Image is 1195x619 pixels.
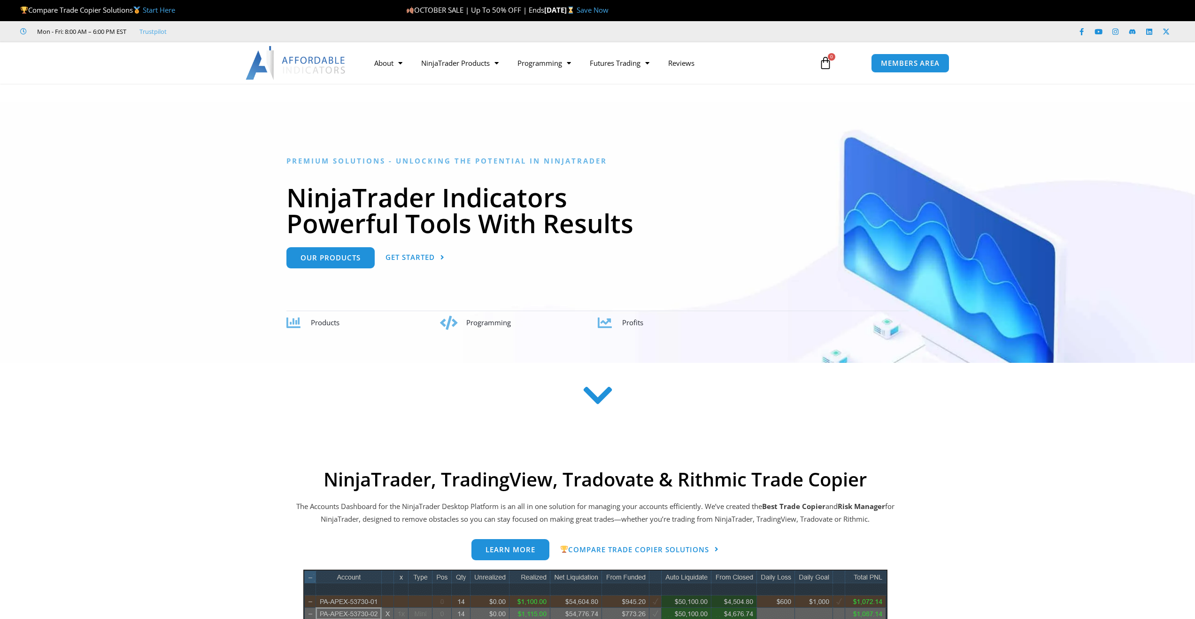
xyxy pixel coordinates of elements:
[544,5,577,15] strong: [DATE]
[286,247,375,268] a: Our Products
[143,5,175,15] a: Start Here
[561,546,568,553] img: 🏆
[412,52,508,74] a: NinjaTrader Products
[828,53,835,61] span: 0
[295,468,896,491] h2: NinjaTrader, TradingView, Tradovate & Rithmic Trade Copier
[246,46,347,80] img: LogoAI | Affordable Indicators – NinjaTrader
[385,247,445,268] a: Get Started
[133,7,140,14] img: 🥇
[20,5,175,15] span: Compare Trade Copier Solutions
[486,546,535,553] span: Learn more
[365,52,412,74] a: About
[560,546,709,553] span: Compare Trade Copier Solutions
[286,157,909,165] h6: Premium Solutions - Unlocking the Potential in NinjaTrader
[567,7,574,14] img: ⌛
[385,254,435,261] span: Get Started
[622,318,643,327] span: Profits
[466,318,511,327] span: Programming
[471,539,549,560] a: Learn more
[762,501,825,511] b: Best Trade Copier
[580,52,659,74] a: Futures Trading
[286,184,909,236] h1: NinjaTrader Indicators Powerful Tools With Results
[311,318,339,327] span: Products
[508,52,580,74] a: Programming
[871,54,949,73] a: MEMBERS AREA
[659,52,704,74] a: Reviews
[838,501,885,511] strong: Risk Manager
[295,500,896,526] p: The Accounts Dashboard for the NinjaTrader Desktop Platform is an all in one solution for managin...
[301,254,361,261] span: Our Products
[365,52,808,74] nav: Menu
[805,49,846,77] a: 0
[406,5,544,15] span: OCTOBER SALE | Up To 50% OFF | Ends
[577,5,609,15] a: Save Now
[139,26,167,37] a: Trustpilot
[407,7,414,14] img: 🍂
[35,26,126,37] span: Mon - Fri: 8:00 AM – 6:00 PM EST
[881,60,940,67] span: MEMBERS AREA
[21,7,28,14] img: 🏆
[560,539,719,561] a: 🏆Compare Trade Copier Solutions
